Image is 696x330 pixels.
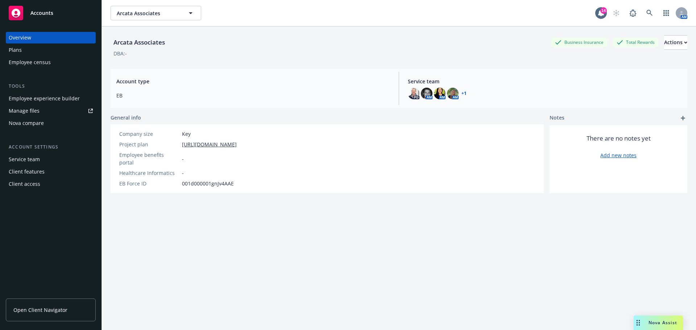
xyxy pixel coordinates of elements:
[9,154,40,165] div: Service team
[634,316,683,330] button: Nova Assist
[116,92,390,99] span: EB
[447,88,459,99] img: photo
[613,38,658,47] div: Total Rewards
[9,93,80,104] div: Employee experience builder
[408,88,419,99] img: photo
[119,180,179,187] div: EB Force ID
[6,44,96,56] a: Plans
[6,143,96,151] div: Account settings
[13,306,67,314] span: Open Client Navigator
[659,6,674,20] a: Switch app
[587,134,651,143] span: There are no notes yet
[551,38,607,47] div: Business Insurance
[634,316,643,330] div: Drag to move
[111,114,141,121] span: General info
[9,166,45,177] div: Client features
[182,130,191,138] span: Key
[664,35,687,50] button: Actions
[111,6,201,20] button: Arcata Associates
[461,91,467,96] a: +1
[9,44,22,56] div: Plans
[119,169,179,177] div: Healthcare Informatics
[6,166,96,177] a: Client features
[6,178,96,190] a: Client access
[9,57,51,68] div: Employee census
[6,57,96,68] a: Employee census
[600,151,637,159] a: Add new notes
[182,155,184,163] span: -
[30,10,53,16] span: Accounts
[111,38,168,47] div: Arcata Associates
[9,117,44,129] div: Nova compare
[6,93,96,104] a: Employee experience builder
[550,114,564,122] span: Notes
[113,50,127,57] div: DBA: -
[119,130,179,138] div: Company size
[117,9,179,17] span: Arcata Associates
[408,78,681,85] span: Service team
[6,83,96,90] div: Tools
[434,88,446,99] img: photo
[6,3,96,23] a: Accounts
[9,105,40,117] div: Manage files
[9,32,31,43] div: Overview
[9,178,40,190] div: Client access
[6,154,96,165] a: Service team
[664,35,687,49] div: Actions
[182,169,184,177] span: -
[600,7,607,14] div: 14
[116,78,390,85] span: Account type
[421,88,432,99] img: photo
[609,6,623,20] a: Start snowing
[182,141,237,148] a: [URL][DOMAIN_NAME]
[182,180,234,187] span: 001d000001gnJv4AAE
[6,105,96,117] a: Manage files
[679,114,687,122] a: add
[649,319,677,326] span: Nova Assist
[626,6,640,20] a: Report a Bug
[119,141,179,148] div: Project plan
[6,32,96,43] a: Overview
[642,6,657,20] a: Search
[6,117,96,129] a: Nova compare
[119,151,179,166] div: Employee benefits portal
